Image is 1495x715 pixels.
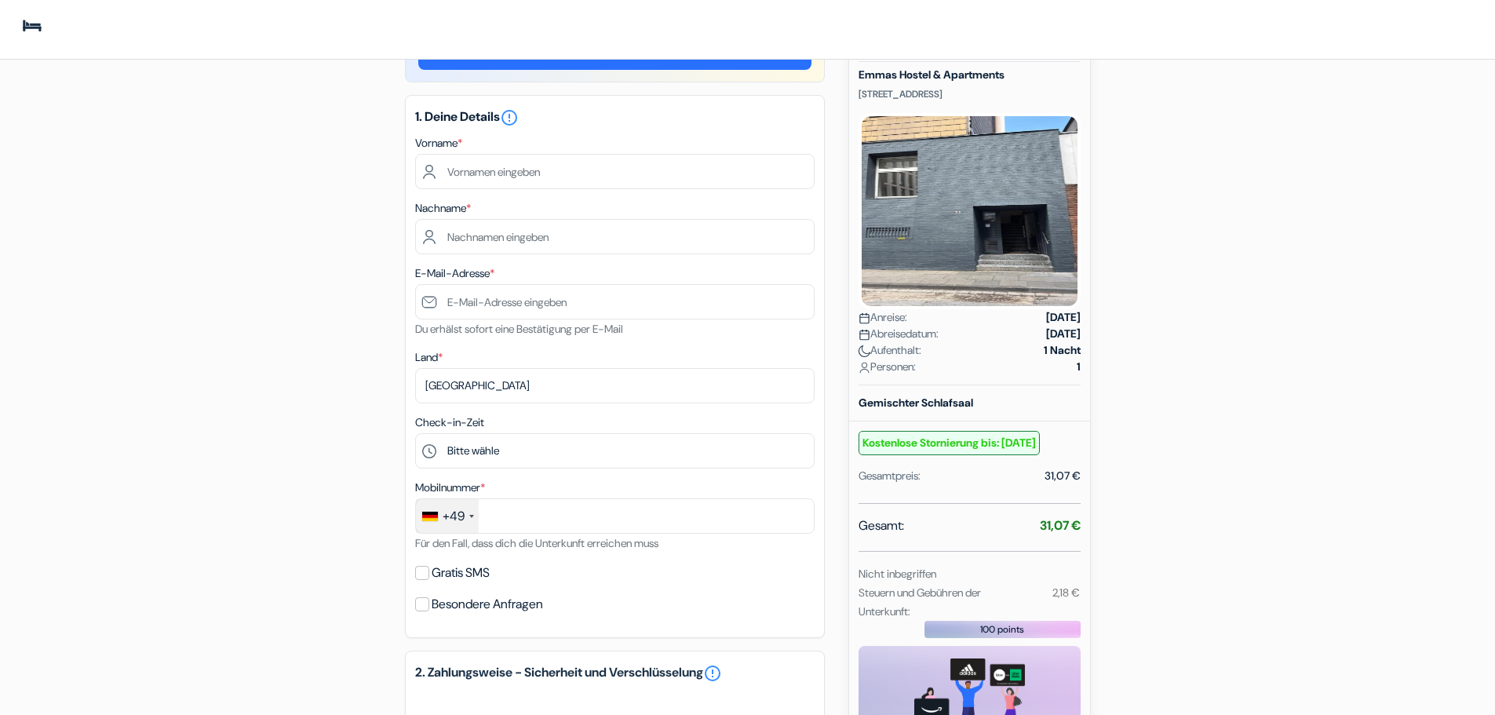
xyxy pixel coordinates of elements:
[859,312,870,324] img: calendar.svg
[1040,517,1081,534] strong: 31,07 €
[859,326,939,342] span: Abreisedatum:
[415,284,815,319] input: E-Mail-Adresse eingeben
[415,200,471,217] label: Nachname
[1046,326,1081,342] strong: [DATE]
[500,108,519,125] a: error_outline
[703,664,722,683] a: error_outline
[980,622,1024,637] span: 100 points
[859,309,907,326] span: Anreise:
[859,342,921,359] span: Aufenthalt:
[415,154,815,189] input: Vornamen eingeben
[415,219,815,254] input: Nachnamen eingeben
[415,536,658,550] small: Für den Fall, dass dich die Unterkunft erreichen muss
[1046,309,1081,326] strong: [DATE]
[415,108,815,127] h5: 1. Deine Details
[432,593,543,615] label: Besondere Anfragen
[415,664,815,683] h5: 2. Zahlungsweise - Sicherheit und Verschlüsselung
[415,135,462,151] label: Vorname
[415,349,443,366] label: Land
[1052,585,1080,600] small: 2,18 €
[415,414,484,431] label: Check-in-Zeit
[432,562,490,584] label: Gratis SMS
[859,88,1081,100] p: [STREET_ADDRESS]
[443,507,465,526] div: +49
[500,108,519,127] i: error_outline
[859,396,973,410] b: Gemischter Schlafsaal
[859,68,1081,82] h5: Emmas Hostel & Apartments
[859,585,981,618] small: Steuern und Gebühren der Unterkunft:
[859,567,936,581] small: Nicht inbegriffen
[859,362,870,374] img: user_icon.svg
[859,431,1040,455] small: Kostenlose Stornierung bis: [DATE]
[859,329,870,341] img: calendar.svg
[416,499,479,533] div: Germany (Deutschland): +49
[859,345,870,357] img: moon.svg
[859,468,921,484] div: Gesamtpreis:
[415,322,623,336] small: Du erhälst sofort eine Bestätigung per E-Mail
[859,359,916,375] span: Personen:
[19,13,206,46] img: Jugendherbergen.com
[859,516,904,535] span: Gesamt:
[1077,359,1081,375] strong: 1
[1044,342,1081,359] strong: 1 Nacht
[415,265,494,282] label: E-Mail-Adresse
[415,480,485,496] label: Mobilnummer
[1045,468,1081,484] div: 31,07 €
